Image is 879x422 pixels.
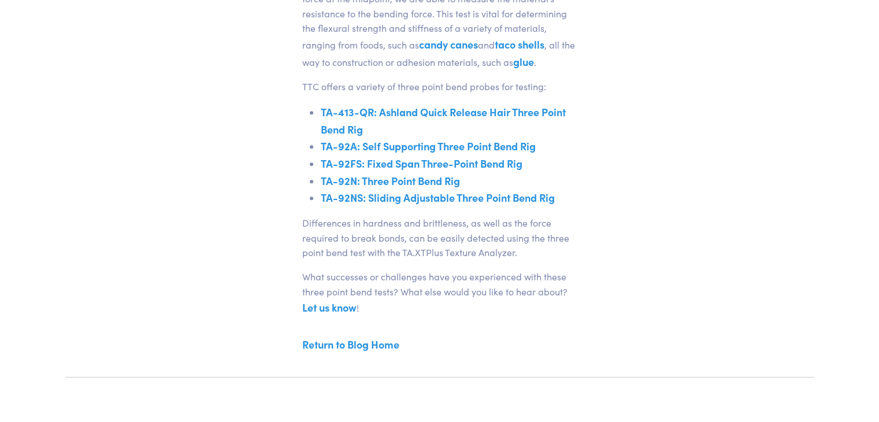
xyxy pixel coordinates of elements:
[302,79,577,94] p: TTC offers a variety of three point bend probes for testing:
[302,269,577,316] p: What successes or challenges have you experienced with these three point bend tests? What else wo...
[302,300,357,314] a: Let us know
[321,190,555,205] a: TA-92NS: Sliding Adjustable Three Point Bend Rig
[321,156,522,171] a: TA-92FS: Fixed Span Three-Point Bend Rig
[302,337,399,351] a: Return to Blog Home
[302,216,577,260] p: Differences in hardness and brittleness, as well as the force required to break bonds, can be eas...
[419,37,478,51] a: candy canes
[321,139,536,153] a: TA-92A: Self Supporting Three Point Bend Rig
[321,173,460,188] a: TA-92N: Three Point Bend Rig
[495,37,544,51] a: taco shells
[513,54,534,69] a: glue
[321,105,566,136] a: TA-413-QR: Ashland Quick Release Hair Three Point Bend Rig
